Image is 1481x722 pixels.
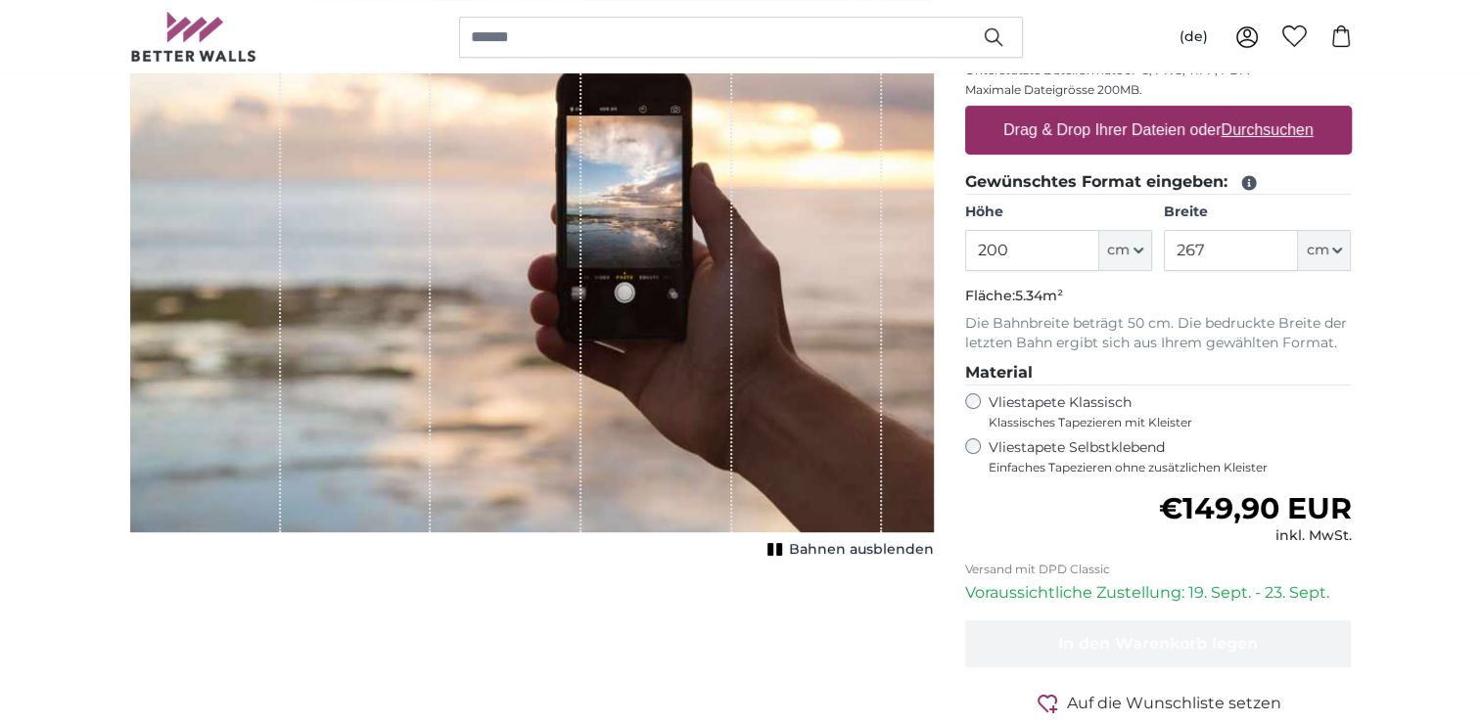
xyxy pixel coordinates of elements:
button: Auf die Wunschliste setzen [965,691,1352,715]
span: Auf die Wunschliste setzen [1067,692,1281,715]
span: In den Warenkorb legen [1058,634,1258,653]
p: Die Bahnbreite beträgt 50 cm. Die bedruckte Breite der letzten Bahn ergibt sich aus Ihrem gewählt... [965,314,1352,353]
u: Durchsuchen [1221,121,1313,138]
p: Maximale Dateigrösse 200MB. [965,82,1352,98]
legend: Material [965,361,1352,385]
span: cm [1306,241,1328,260]
img: Betterwalls [130,12,257,62]
span: Klassisches Tapezieren mit Kleister [989,415,1335,430]
span: €149,90 EUR [1158,490,1351,526]
label: Höhe [965,203,1152,222]
p: Fläche: [965,287,1352,306]
button: In den Warenkorb legen [965,620,1352,667]
button: Bahnen ausblenden [762,536,934,564]
span: Bahnen ausblenden [789,540,934,560]
legend: Gewünschtes Format eingeben: [965,170,1352,195]
label: Vliestapete Selbstklebend [989,438,1352,475]
div: inkl. MwSt. [1158,526,1351,546]
button: cm [1099,230,1152,271]
label: Drag & Drop Ihrer Dateien oder [995,111,1321,150]
button: (de) [1164,20,1224,55]
label: Breite [1164,203,1351,222]
p: Voraussichtliche Zustellung: 19. Sept. - 23. Sept. [965,581,1352,605]
button: cm [1298,230,1351,271]
span: 5.34m² [1015,287,1063,304]
span: cm [1107,241,1130,260]
span: Einfaches Tapezieren ohne zusätzlichen Kleister [989,460,1352,475]
p: Versand mit DPD Classic [965,562,1352,577]
label: Vliestapete Klassisch [989,393,1335,430]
